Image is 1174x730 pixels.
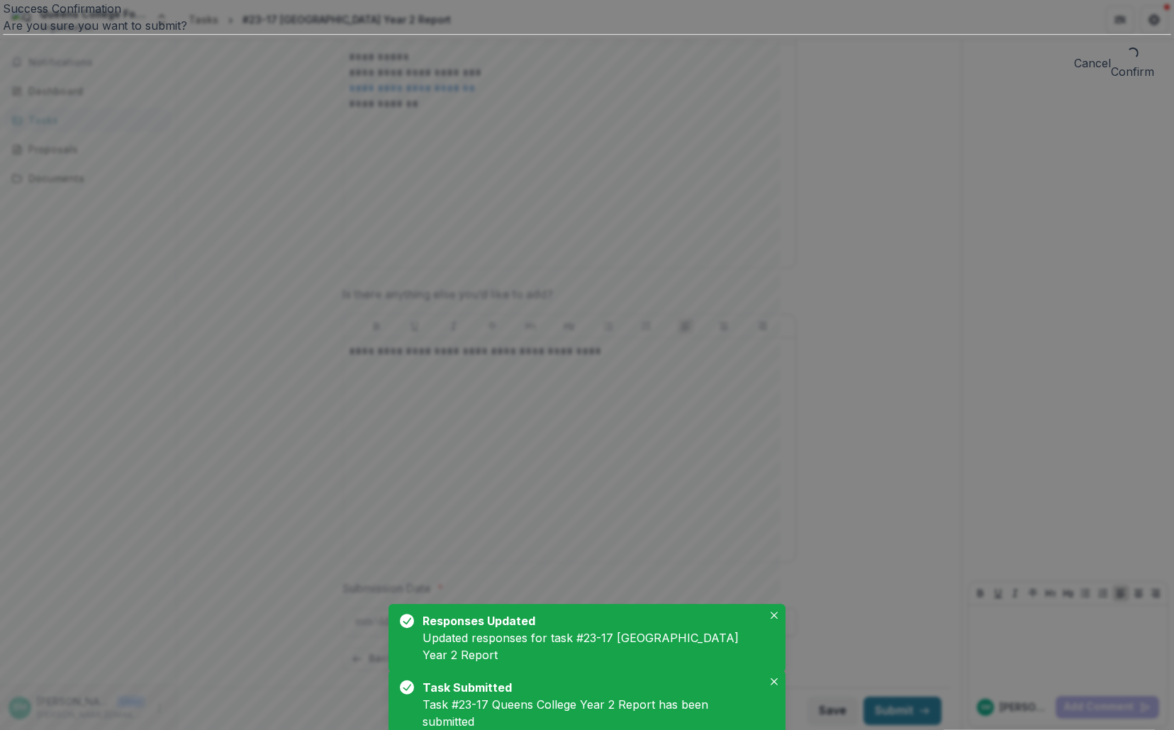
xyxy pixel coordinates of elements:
[766,673,783,690] button: Close
[1074,55,1111,72] button: Cancel
[423,629,763,663] div: Updated responses for task #23-17 [GEOGRAPHIC_DATA] Year 2 Report
[423,612,757,629] div: Responses Updated
[1111,64,1154,79] span: Confirm
[1111,46,1154,80] button: Confirm
[3,17,1170,34] div: Are you sure you want to submit?
[423,679,757,696] div: Task Submitted
[423,696,763,730] div: Task #23-17 Queens College Year 2 Report has been submitted
[766,607,783,624] button: Close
